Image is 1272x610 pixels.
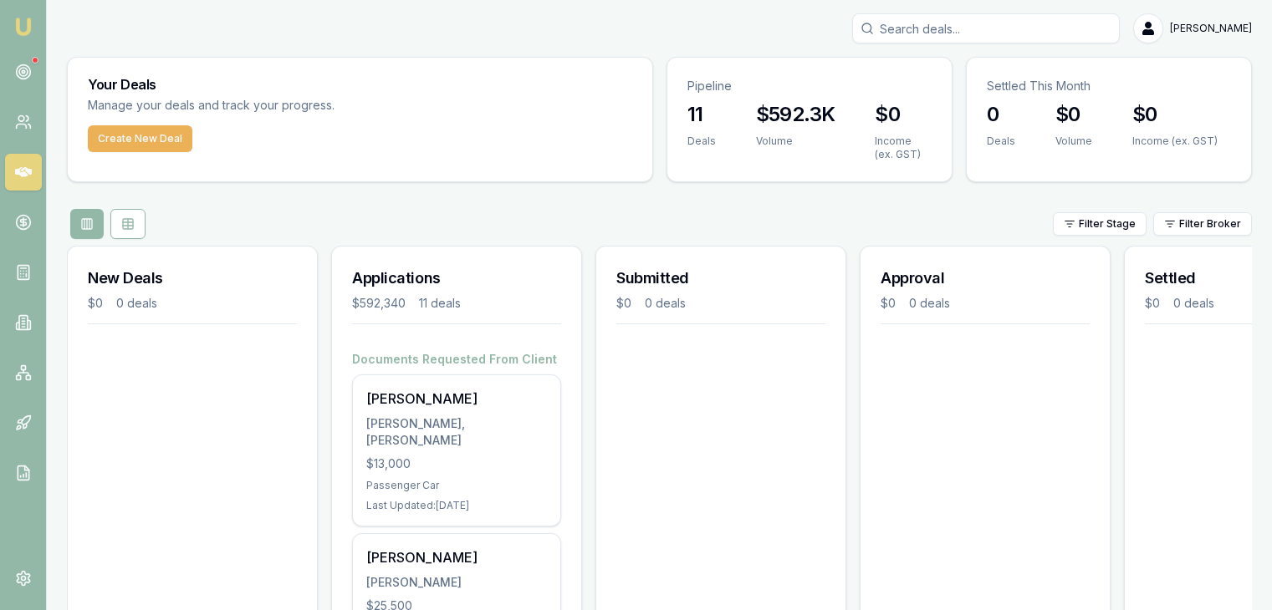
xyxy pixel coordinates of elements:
p: Pipeline [687,78,932,94]
div: Volume [1055,135,1092,148]
div: $592,340 [352,295,406,312]
div: $0 [616,295,631,312]
div: 0 deals [645,295,686,312]
div: $0 [1145,295,1160,312]
div: $0 [881,295,896,312]
h3: $592.3K [756,101,835,128]
h3: Submitted [616,267,825,290]
div: 0 deals [116,295,157,312]
div: Income (ex. GST) [875,135,931,161]
div: Income (ex. GST) [1132,135,1218,148]
p: Settled This Month [987,78,1231,94]
div: [PERSON_NAME] [366,547,547,567]
div: Last Updated: [DATE] [366,499,547,512]
span: Filter Broker [1179,217,1241,231]
h3: 11 [687,101,716,128]
span: [PERSON_NAME] [1170,22,1252,35]
h3: $0 [1132,101,1218,128]
div: $0 [88,295,103,312]
h3: Applications [352,267,561,290]
h3: $0 [875,101,931,128]
div: 0 deals [1173,295,1214,312]
h3: $0 [1055,101,1092,128]
button: Filter Broker [1153,212,1252,236]
span: Filter Stage [1079,217,1136,231]
h3: New Deals [88,267,297,290]
h4: Documents Requested From Client [352,351,561,368]
div: Deals [687,135,716,148]
div: 0 deals [909,295,950,312]
button: Create New Deal [88,125,192,152]
h3: 0 [987,101,1015,128]
div: [PERSON_NAME] [366,574,547,591]
h3: Approval [881,267,1090,290]
div: $13,000 [366,455,547,472]
h3: Your Deals [88,78,632,91]
img: emu-icon-u.png [13,17,33,37]
div: Volume [756,135,835,148]
button: Filter Stage [1053,212,1147,236]
div: Passenger Car [366,479,547,492]
div: Deals [987,135,1015,148]
div: [PERSON_NAME], [PERSON_NAME] [366,415,547,449]
div: 11 deals [419,295,461,312]
div: [PERSON_NAME] [366,389,547,409]
p: Manage your deals and track your progress. [88,96,516,115]
input: Search deals [852,13,1120,43]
